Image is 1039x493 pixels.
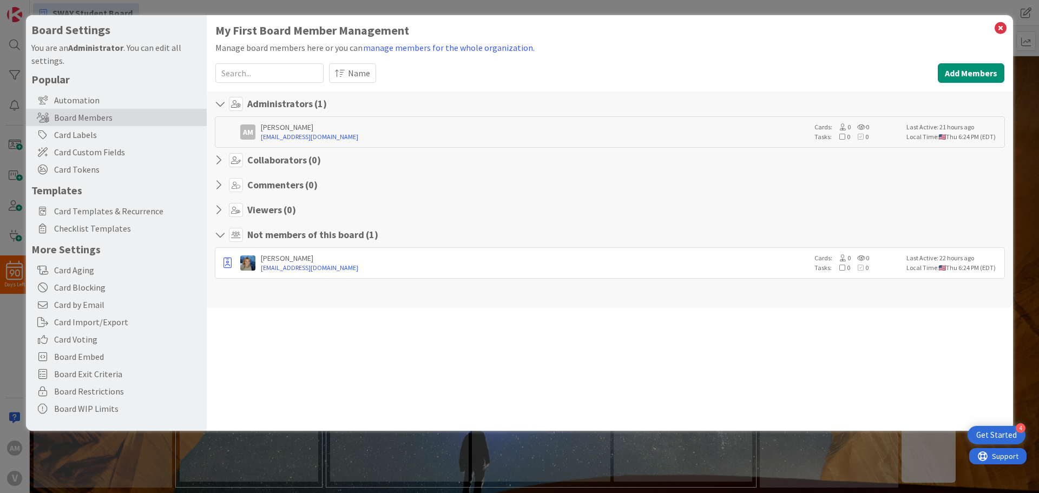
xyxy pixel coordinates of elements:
div: Local Time: Thu 6:24 PM (EDT) [906,132,1001,142]
button: Add Members [938,63,1004,83]
button: manage members for the whole organization. [363,41,535,55]
span: 0 [832,123,851,131]
h4: Administrators [247,98,327,110]
span: ( 1 ) [314,97,327,110]
span: Name [348,67,370,80]
div: Last Active: 21 hours ago [906,122,1001,132]
span: ( 0 ) [284,203,296,216]
div: Card Aging [26,261,207,279]
div: 4 [1016,423,1025,433]
div: Cards: [814,253,901,263]
span: 0 [832,254,851,262]
span: Board Exit Criteria [54,367,201,380]
h4: Commenters [247,179,318,191]
span: 0 [850,264,869,272]
b: Administrator [68,42,123,53]
div: AM [240,124,255,140]
div: Open Get Started checklist, remaining modules: 4 [968,426,1025,444]
span: Checklist Templates [54,222,201,235]
span: 0 [832,133,850,141]
img: us.png [939,265,946,271]
div: You are an . You can edit all settings. [31,41,201,67]
a: [EMAIL_ADDRESS][DOMAIN_NAME] [261,132,809,142]
div: [PERSON_NAME] [261,122,809,132]
div: Get Started [976,430,1017,441]
div: [PERSON_NAME] [261,253,809,263]
span: 0 [832,264,850,272]
span: ( 0 ) [305,179,318,191]
span: ( 0 ) [308,154,321,166]
img: us.png [939,134,946,140]
button: Name [329,63,376,83]
span: 0 [850,133,869,141]
span: ( 1 ) [366,228,378,241]
div: Tasks: [814,132,901,142]
div: Board Members [26,109,207,126]
div: Card Import/Export [26,313,207,331]
div: Local Time: Thu 6:24 PM (EDT) [906,263,1001,273]
input: Search... [215,63,324,83]
h4: Viewers [247,204,296,216]
h4: Collaborators [247,154,321,166]
span: Card Tokens [54,163,201,176]
div: Manage board members here or you can [215,41,1004,55]
h5: Popular [31,73,201,86]
h4: Board Settings [31,23,201,37]
div: Board WIP Limits [26,400,207,417]
span: Card Templates & Recurrence [54,205,201,218]
span: 0 [851,254,869,262]
div: Cards: [814,122,901,132]
span: Card Voting [54,333,201,346]
span: Board Restrictions [54,385,201,398]
div: Tasks: [814,263,901,273]
span: Card by Email [54,298,201,311]
div: Card Blocking [26,279,207,296]
a: [EMAIL_ADDRESS][DOMAIN_NAME] [261,263,809,273]
h4: Not members of this board [247,229,378,241]
div: Last Active: 22 hours ago [906,253,1001,263]
img: MA [240,255,255,271]
h5: Templates [31,183,201,197]
span: Board Embed [54,350,201,363]
span: 0 [851,123,869,131]
div: Automation [26,91,207,109]
div: Card Labels [26,126,207,143]
h5: More Settings [31,242,201,256]
span: Support [23,2,49,15]
h1: My First Board Member Management [215,24,1004,37]
span: Card Custom Fields [54,146,201,159]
